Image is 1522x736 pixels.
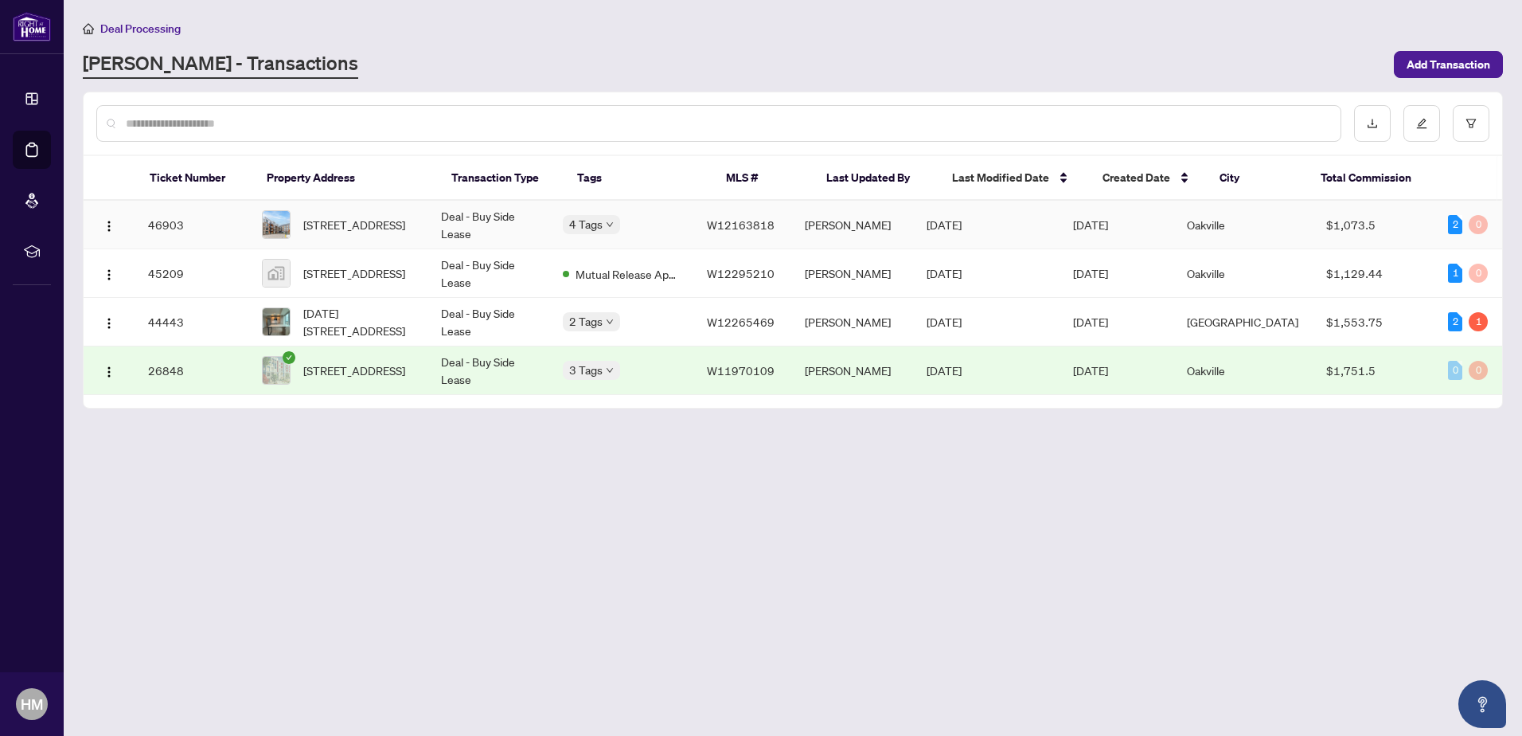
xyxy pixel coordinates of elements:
[439,156,564,201] th: Transaction Type
[707,315,775,329] span: W12265469
[569,361,603,379] span: 3 Tags
[1394,51,1503,78] button: Add Transaction
[569,312,603,331] span: 2 Tags
[1448,361,1462,380] div: 0
[1448,264,1462,283] div: 1
[103,220,115,233] img: Logo
[135,298,249,346] td: 44443
[428,201,550,249] td: Deal - Buy Side Lease
[952,169,1049,186] span: Last Modified Date
[254,156,438,201] th: Property Address
[263,260,290,287] img: thumbnail-img
[1073,266,1108,280] span: [DATE]
[1465,118,1477,129] span: filter
[1469,264,1488,283] div: 0
[927,363,962,378] span: [DATE]
[1458,680,1506,728] button: Open asap
[1448,215,1462,234] div: 2
[1448,312,1462,331] div: 2
[927,217,962,232] span: [DATE]
[792,346,914,395] td: [PERSON_NAME]
[1403,105,1440,142] button: edit
[428,249,550,298] td: Deal - Buy Side Lease
[713,156,814,201] th: MLS #
[103,366,115,378] img: Logo
[927,266,962,280] span: [DATE]
[1073,217,1108,232] span: [DATE]
[1313,346,1435,395] td: $1,751.5
[283,351,295,364] span: check-circle
[1354,105,1391,142] button: download
[1453,105,1489,142] button: filter
[927,315,962,329] span: [DATE]
[83,23,94,34] span: home
[576,265,679,283] span: Mutual Release Approved
[103,268,115,281] img: Logo
[135,346,249,395] td: 26848
[792,298,914,346] td: [PERSON_NAME]
[137,156,254,201] th: Ticket Number
[103,317,115,330] img: Logo
[792,201,914,249] td: [PERSON_NAME]
[1102,169,1170,186] span: Created Date
[939,156,1090,201] th: Last Modified Date
[1174,201,1314,249] td: Oakville
[1367,118,1378,129] span: download
[428,346,550,395] td: Deal - Buy Side Lease
[96,309,122,335] button: Logo
[263,308,290,335] img: thumbnail-img
[814,156,939,201] th: Last Updated By
[1469,361,1488,380] div: 0
[606,221,614,229] span: down
[263,211,290,238] img: thumbnail-img
[303,216,405,233] span: [STREET_ADDRESS]
[303,362,405,379] span: [STREET_ADDRESS]
[135,249,249,298] td: 45209
[263,357,290,384] img: thumbnail-img
[1090,156,1207,201] th: Created Date
[1469,312,1488,331] div: 1
[96,260,122,286] button: Logo
[606,318,614,326] span: down
[1174,298,1314,346] td: [GEOGRAPHIC_DATA]
[707,363,775,378] span: W11970109
[1416,118,1427,129] span: edit
[606,366,614,374] span: down
[707,217,775,232] span: W12163818
[1174,346,1314,395] td: Oakville
[1313,298,1435,346] td: $1,553.75
[1207,156,1307,201] th: City
[1469,215,1488,234] div: 0
[792,249,914,298] td: [PERSON_NAME]
[21,693,43,715] span: HM
[135,201,249,249] td: 46903
[303,264,405,282] span: [STREET_ADDRESS]
[1313,201,1435,249] td: $1,073.5
[564,156,713,201] th: Tags
[707,266,775,280] span: W12295210
[1308,156,1434,201] th: Total Commission
[428,298,550,346] td: Deal - Buy Side Lease
[83,50,358,79] a: [PERSON_NAME] - Transactions
[13,12,51,41] img: logo
[96,212,122,237] button: Logo
[303,304,416,339] span: [DATE][STREET_ADDRESS]
[1313,249,1435,298] td: $1,129.44
[96,358,122,383] button: Logo
[1407,52,1490,77] span: Add Transaction
[569,215,603,233] span: 4 Tags
[1073,315,1108,329] span: [DATE]
[1073,363,1108,378] span: [DATE]
[1174,249,1314,298] td: Oakville
[100,22,181,36] span: Deal Processing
